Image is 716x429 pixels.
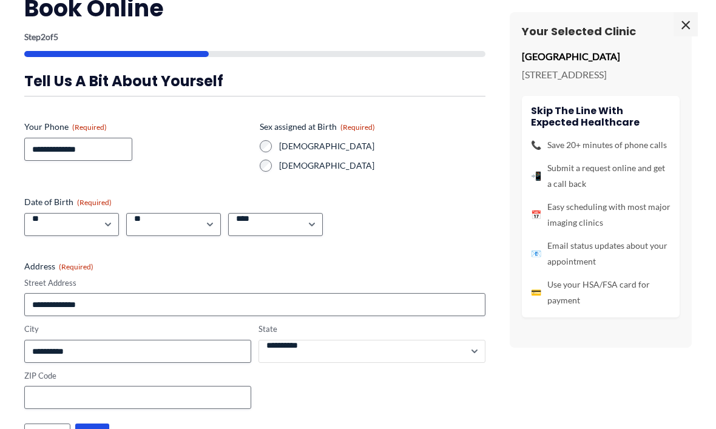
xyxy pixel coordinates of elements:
[279,160,485,172] label: [DEMOGRAPHIC_DATA]
[59,262,93,271] span: (Required)
[340,123,375,132] span: (Required)
[72,123,107,132] span: (Required)
[41,32,46,42] span: 2
[531,277,670,308] li: Use your HSA/FSA card for payment
[531,160,670,192] li: Submit a request online and get a call back
[531,207,541,223] span: 📅
[258,323,485,335] label: State
[522,47,680,66] p: [GEOGRAPHIC_DATA]
[260,121,375,133] legend: Sex assigned at Birth
[24,260,93,272] legend: Address
[531,246,541,262] span: 📧
[24,121,250,133] label: Your Phone
[674,12,698,36] span: ×
[24,33,485,41] p: Step of
[531,199,670,231] li: Easy scheduling with most major imaging clinics
[531,285,541,300] span: 💳
[24,323,251,335] label: City
[77,198,112,207] span: (Required)
[531,238,670,269] li: Email status updates about your appointment
[24,72,485,90] h3: Tell us a bit about yourself
[279,140,485,152] label: [DEMOGRAPHIC_DATA]
[531,105,670,128] h4: Skip the line with Expected Healthcare
[24,277,485,289] label: Street Address
[531,137,541,153] span: 📞
[531,137,670,153] li: Save 20+ minutes of phone calls
[24,370,251,382] label: ZIP Code
[24,196,112,208] legend: Date of Birth
[522,24,680,38] h3: Your Selected Clinic
[53,32,58,42] span: 5
[522,66,680,84] p: [STREET_ADDRESS]
[531,168,541,184] span: 📲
